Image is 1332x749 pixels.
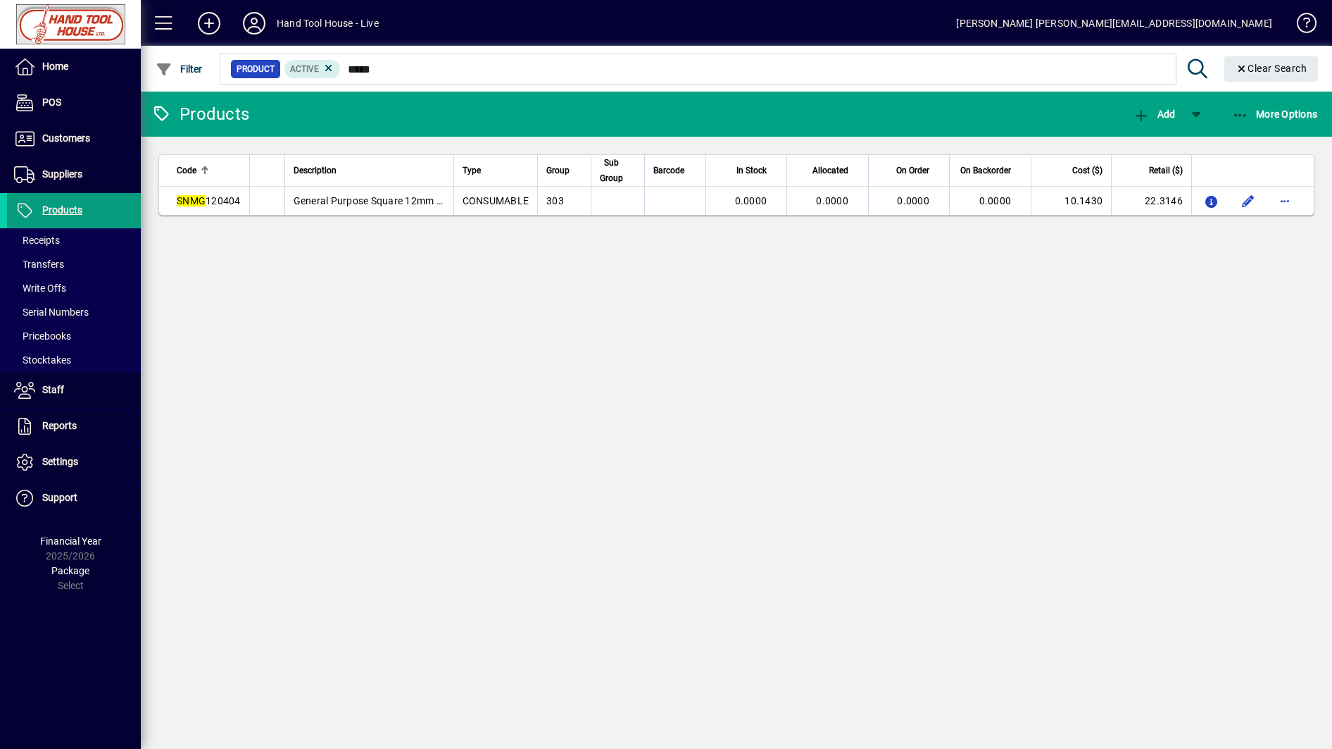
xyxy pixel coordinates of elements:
span: Allocated [812,163,848,178]
div: Type [463,163,529,178]
span: Home [42,61,68,72]
span: 0.0000 [816,195,848,206]
span: Reports [42,420,77,431]
span: Cost ($) [1072,163,1102,178]
span: Receipts [14,235,60,246]
span: Pricebooks [14,330,71,342]
span: Sub Group [600,155,623,186]
div: Allocated [796,163,861,178]
div: Description [294,163,445,178]
a: Settings [7,445,141,480]
button: Filter [152,56,206,82]
div: On Backorder [958,163,1024,178]
em: SNMG [177,195,206,206]
td: 22.3146 [1111,187,1191,215]
a: Pricebooks [7,324,141,348]
span: In Stock [736,163,767,178]
span: Suppliers [42,168,82,180]
div: [PERSON_NAME] [PERSON_NAME][EMAIL_ADDRESS][DOMAIN_NAME] [956,12,1272,35]
a: Receipts [7,228,141,252]
a: Write Offs [7,276,141,300]
span: Support [42,492,77,503]
span: General Purpose Square 12mm Insert [294,195,463,206]
div: Code [177,163,241,178]
span: Staff [42,384,64,395]
span: Customers [42,132,90,144]
span: Stocktakes [14,354,71,366]
div: In Stock [715,163,779,178]
span: 0.0000 [979,195,1012,206]
span: Retail ($) [1149,163,1183,178]
span: Type [463,163,481,178]
span: Financial Year [40,536,101,547]
span: POS [42,97,61,108]
span: Package [51,565,89,576]
span: 0.0000 [897,195,929,206]
span: 303 [546,195,564,206]
span: Description [294,163,337,178]
div: Barcode [653,163,697,178]
span: Product [237,62,275,76]
button: Add [1129,101,1179,127]
button: More options [1274,190,1296,212]
div: Products [151,103,249,125]
span: 0.0000 [735,195,767,206]
a: Support [7,481,141,516]
span: 120404 [177,195,241,206]
a: Reports [7,409,141,444]
span: Transfers [14,259,64,270]
span: Code [177,163,196,178]
span: On Order [896,163,929,178]
button: More Options [1229,101,1321,127]
a: Serial Numbers [7,300,141,324]
a: POS [7,85,141,120]
button: Profile [232,11,277,36]
a: Customers [7,121,141,156]
span: Write Offs [14,283,66,294]
td: 10.1430 [1031,187,1111,215]
span: Serial Numbers [14,307,89,318]
span: Barcode [653,163,684,178]
span: CONSUMABLE [463,195,529,206]
div: Hand Tool House - Live [277,12,379,35]
div: Sub Group [600,155,636,186]
a: Knowledge Base [1286,3,1314,49]
button: Edit [1237,190,1259,212]
a: Suppliers [7,157,141,192]
a: Home [7,49,141,85]
button: Clear [1224,56,1319,82]
span: More Options [1232,109,1318,120]
span: On Backorder [960,163,1011,178]
div: On Order [877,163,942,178]
button: Add [187,11,232,36]
span: Filter [156,63,203,75]
span: Settings [42,456,78,467]
span: Clear Search [1236,63,1307,74]
a: Staff [7,373,141,408]
mat-chip: Activation Status: Active [284,60,341,78]
span: Group [546,163,570,178]
a: Stocktakes [7,348,141,372]
span: Add [1133,109,1175,120]
div: Group [546,163,582,178]
span: Active [290,64,319,74]
span: Products [42,204,82,216]
a: Transfers [7,252,141,276]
